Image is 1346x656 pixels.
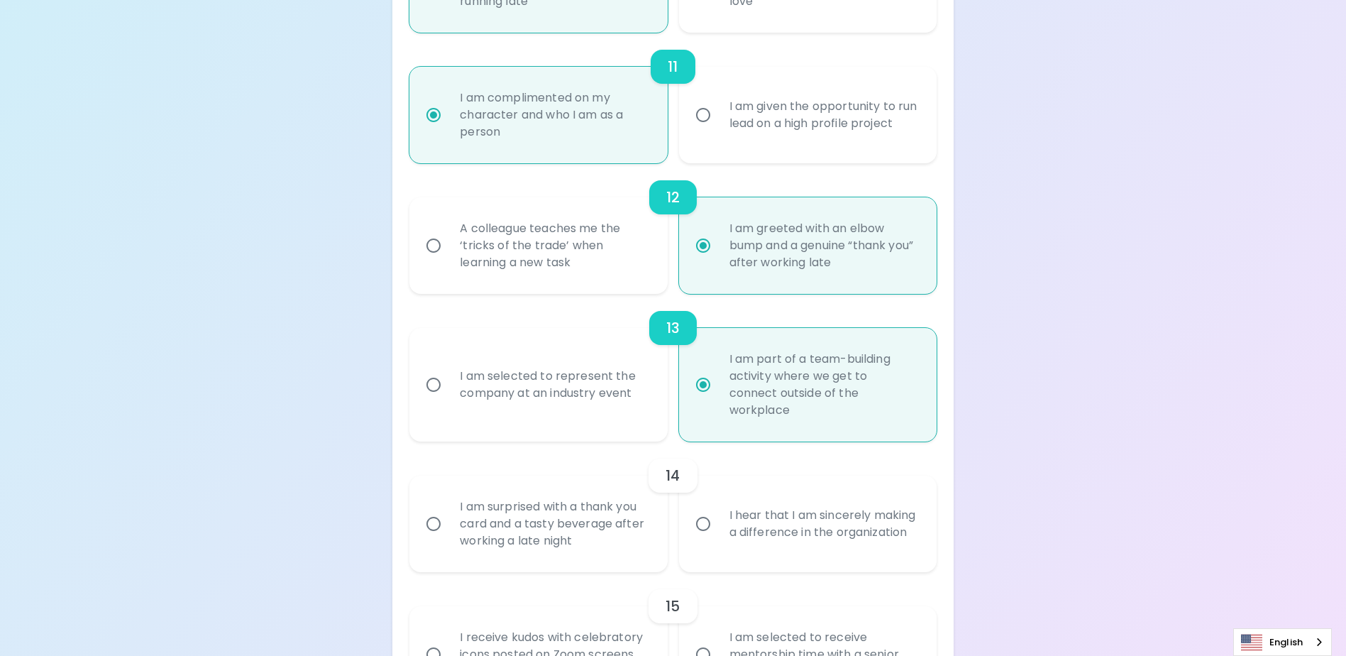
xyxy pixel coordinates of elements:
[409,442,936,572] div: choice-group-check
[409,294,936,442] div: choice-group-check
[448,203,659,288] div: A colleague teaches me the ‘tricks of the trade’ when learning a new task
[448,351,659,419] div: I am selected to represent the company at an industry event
[666,186,680,209] h6: 12
[1234,629,1331,655] a: English
[718,203,929,288] div: I am greeted with an elbow bump and a genuine “thank you” after working late
[448,72,659,158] div: I am complimented on my character and who I am as a person
[1233,628,1332,656] div: Language
[718,490,929,558] div: I hear that I am sincerely making a difference in the organization
[718,334,929,436] div: I am part of a team-building activity where we get to connect outside of the workplace
[409,33,936,163] div: choice-group-check
[1233,628,1332,656] aside: Language selected: English
[718,81,929,149] div: I am given the opportunity to run lead on a high profile project
[448,481,659,567] div: I am surprised with a thank you card and a tasty beverage after working a late night
[666,595,680,618] h6: 15
[409,163,936,294] div: choice-group-check
[666,464,680,487] h6: 14
[668,55,678,78] h6: 11
[666,317,680,339] h6: 13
